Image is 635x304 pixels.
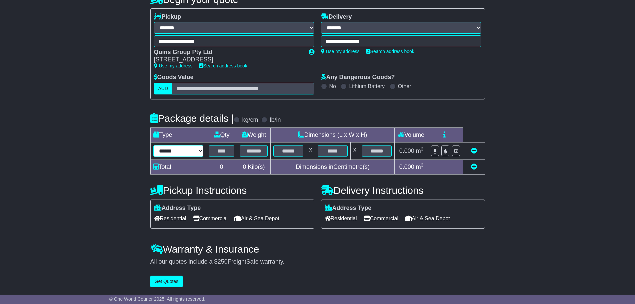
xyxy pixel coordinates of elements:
a: Add new item [471,164,477,170]
td: Qty [206,127,237,142]
td: x [350,142,359,160]
td: Volume [395,127,428,142]
div: [STREET_ADDRESS] [154,56,302,63]
span: Residential [154,213,186,224]
label: Address Type [325,205,372,212]
a: Search address book [366,49,414,54]
td: 0 [206,160,237,174]
div: All our quotes include a $ FreightSafe warranty. [150,258,485,266]
sup: 3 [421,163,424,168]
span: 250 [218,258,228,265]
label: Lithium Battery [349,83,385,89]
td: Weight [237,127,271,142]
div: Quins Group Pty Ltd [154,49,302,56]
span: Air & Sea Depot [234,213,279,224]
span: m [416,164,424,170]
label: No [329,83,336,89]
sup: 3 [421,146,424,151]
a: Remove this item [471,147,477,154]
a: Use my address [321,49,360,54]
td: x [306,142,315,160]
span: Commercial [364,213,398,224]
h4: Pickup Instructions [150,185,314,196]
a: Search address book [199,63,247,68]
label: kg/cm [242,116,258,124]
span: Residential [325,213,357,224]
label: lb/in [270,116,281,124]
span: © One World Courier 2025. All rights reserved. [109,296,206,302]
button: Get Quotes [150,276,183,287]
span: 0.000 [399,164,414,170]
label: Goods Value [154,74,194,81]
span: 0.000 [399,147,414,154]
label: AUD [154,83,173,94]
td: Dimensions (L x W x H) [271,127,395,142]
td: Dimensions in Centimetre(s) [271,160,395,174]
td: Kilo(s) [237,160,271,174]
span: m [416,147,424,154]
label: Address Type [154,205,201,212]
h4: Package details | [150,113,234,124]
label: Delivery [321,13,352,21]
label: Pickup [154,13,181,21]
h4: Delivery Instructions [321,185,485,196]
label: Any Dangerous Goods? [321,74,395,81]
td: Type [150,127,206,142]
a: Use my address [154,63,193,68]
label: Other [398,83,411,89]
span: 0 [243,164,246,170]
span: Air & Sea Depot [405,213,450,224]
h4: Warranty & Insurance [150,244,485,255]
td: Total [150,160,206,174]
span: Commercial [193,213,228,224]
